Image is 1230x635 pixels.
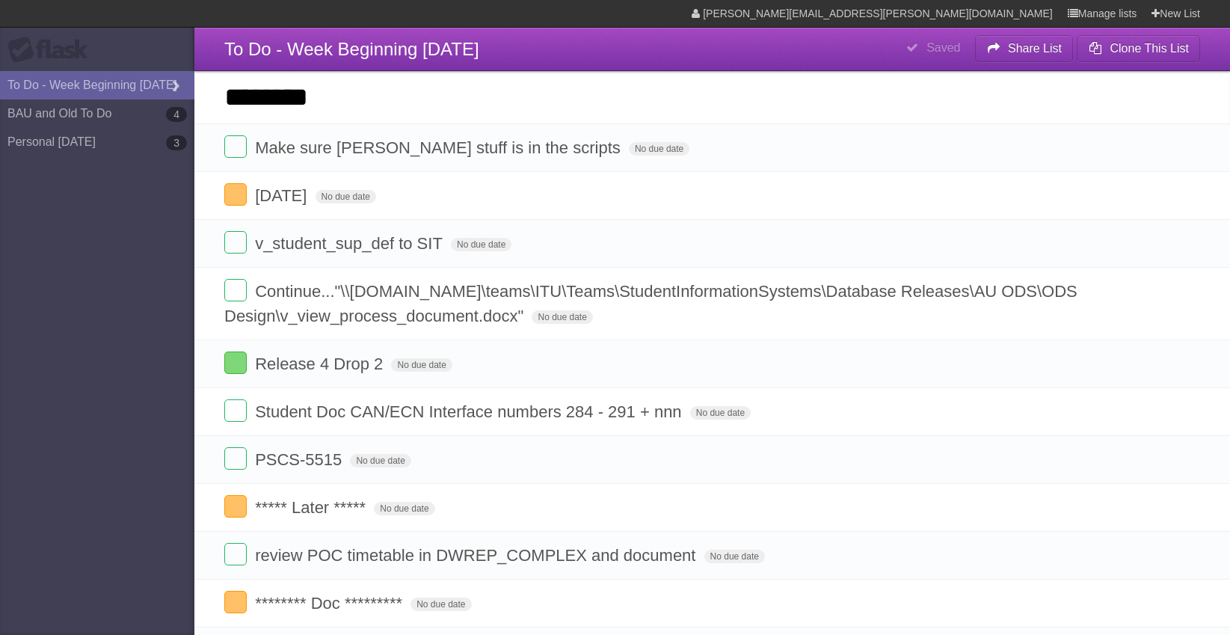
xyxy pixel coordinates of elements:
[975,35,1074,62] button: Share List
[255,186,310,205] span: [DATE]
[410,598,471,611] span: No due date
[1008,42,1062,55] b: Share List
[224,447,247,470] label: Done
[255,355,387,373] span: Release 4 Drop 2
[926,41,960,54] b: Saved
[690,406,751,420] span: No due date
[532,310,592,324] span: No due date
[255,546,699,565] span: review POC timetable in DWREP_COMPLEX and document
[166,135,187,150] b: 3
[255,138,624,157] span: Make sure [PERSON_NAME] stuff is in the scripts
[316,190,376,203] span: No due date
[1110,42,1189,55] b: Clone This List
[224,279,247,301] label: Done
[629,142,689,156] span: No due date
[451,238,511,251] span: No due date
[224,591,247,613] label: Done
[255,402,685,421] span: Student Doc CAN/ECN Interface numbers 284 - 291 + nnn
[224,495,247,518] label: Done
[224,183,247,206] label: Done
[391,358,452,372] span: No due date
[7,37,97,64] div: Flask
[255,234,446,253] span: v_student_sup_def to SIT
[224,135,247,158] label: Done
[224,39,479,59] span: To Do - Week Beginning [DATE]
[166,107,187,122] b: 4
[224,231,247,254] label: Done
[224,543,247,565] label: Done
[1077,35,1200,62] button: Clone This List
[374,502,434,515] span: No due date
[224,282,1077,325] span: Continue..."\\[DOMAIN_NAME]\teams\ITU\Teams\StudentInformationSystems\Database Releases\AU ODS\OD...
[224,352,247,374] label: Done
[224,399,247,422] label: Done
[255,450,345,469] span: PSCS-5515
[704,550,765,563] span: No due date
[350,454,410,467] span: No due date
